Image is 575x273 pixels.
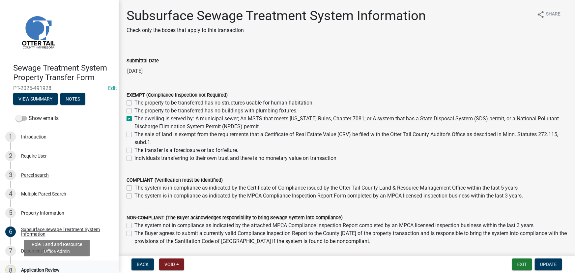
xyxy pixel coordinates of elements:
[60,93,85,105] button: Notes
[159,258,184,270] button: Void
[134,154,336,162] label: Individuals transferring to their own trust and there is no monetary value on transaction
[134,184,518,192] label: The system is in compliance as indicated by the Certificate of Compliance issued by the Otter Tai...
[134,99,314,107] label: The property to be transferred has no structures usable for human habitation.
[5,132,16,142] div: 1
[134,146,238,154] label: The transfer is a foreclosure or tax forfeiture.
[5,189,16,199] div: 4
[21,249,58,253] div: Document Upload
[21,211,64,215] div: Property Information
[535,258,562,270] button: Update
[134,107,298,115] label: The property to be transferred has no buildings with plumbing fixtures.
[127,178,223,183] label: COMPLIANT (Verification must be identified)
[24,240,90,256] div: Role: Land and Resource Office Admin
[5,208,16,218] div: 5
[5,151,16,161] div: 2
[127,8,426,24] h1: Subsurface Sewage Treatment System Information
[21,227,108,236] div: Subsurface Sewage Treatment System Information
[21,173,49,177] div: Parcel search
[540,262,557,267] span: Update
[131,258,154,270] button: Back
[134,192,523,200] label: The system is in compliance as indicated by the MPCA Compliance Inspection Report Form completed ...
[127,216,343,220] label: NON-COMPLIANT (The Buyer acknowledges responsibility to bring Sewage System into compliance)
[127,59,159,63] label: Submittal Date
[134,131,567,146] label: The sale of land is exempt from the requirements that a Certificate of Real Estate Value (CRV) be...
[21,135,46,139] div: Introduction
[13,7,63,56] img: Otter Tail County, Minnesota
[134,229,567,245] label: The Buyer agrees to submit a currently valid Compliance Inspection Report to the County [DATE] of...
[5,170,16,180] div: 3
[13,63,113,82] h4: Sewage Treatment System Property Transfer Form
[21,268,60,272] div: Application Review
[5,227,16,237] div: 6
[16,114,59,122] label: Show emails
[537,11,545,18] i: share
[546,11,561,18] span: Share
[127,93,228,98] label: EXEMPT (Compliance Inspection not Required)
[108,85,117,91] wm-modal-confirm: Edit Application Number
[13,93,58,105] button: View Summary
[13,97,58,102] wm-modal-confirm: Summary
[512,258,532,270] button: Exit
[21,154,47,158] div: Require User
[60,97,85,102] wm-modal-confirm: Notes
[108,85,117,91] a: Edit
[127,26,426,34] p: Check only the boxes that apply to this transaction
[21,192,66,196] div: Multiple Parcel Search
[137,262,149,267] span: Back
[164,262,175,267] span: Void
[134,115,567,131] label: The dwelling is served by: A municipal sewer; An MSTS that meets [US_STATE] Rules, Chapter 7081; ...
[5,246,16,256] div: 7
[532,8,566,21] button: shareShare
[13,85,105,91] span: PT-2025-491928
[134,222,533,229] label: The system not in compliance as indicated by the attached MPCA Compliance Inspection Report compl...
